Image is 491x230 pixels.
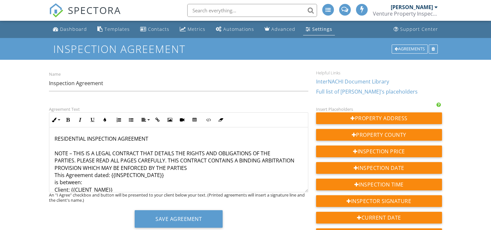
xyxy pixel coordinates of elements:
div: Inspection Time [316,179,442,190]
div: Inspection Date [316,162,442,174]
a: Full list of [PERSON_NAME]'s placeholders [316,88,418,95]
a: Metrics [177,23,208,35]
div: [PERSON_NAME] [391,4,433,10]
button: Insert Table [188,114,201,126]
button: Ordered List [113,114,125,126]
div: Contacts [148,26,169,32]
div: Helpful Links [316,70,442,75]
a: InterNACHI Document Library [316,78,389,85]
div: Property Address [316,112,442,124]
a: Templates [95,23,132,35]
a: Agreements [392,45,429,51]
div: Current Date [316,212,442,224]
h1: Inspection Agreement [53,43,438,55]
img: The Best Home Inspection Software - Spectora [49,3,63,18]
button: Italic (Ctrl+I) [74,114,86,126]
div: Inspection Price [316,146,442,157]
button: Save Agreement [135,210,223,228]
button: Inline Style [49,114,62,126]
label: Name [49,71,61,77]
a: Automations (Advanced) [213,23,257,35]
input: Search everything... [187,4,317,17]
div: Templates [104,26,130,32]
div: Property County [316,129,442,141]
div: Venture Property Inspections, LLC [373,10,438,17]
span: SPECTORA [68,3,121,17]
div: Automations [223,26,254,32]
button: Align [139,114,151,126]
a: Settings [303,23,335,35]
label: Insert Placeholders [316,106,353,112]
button: Insert Link (Ctrl+K) [151,114,164,126]
button: Underline (Ctrl+U) [86,114,99,126]
button: Insert Image (Ctrl+P) [164,114,176,126]
button: Code View [202,114,215,126]
div: Support Center [400,26,438,32]
div: Advanced [271,26,295,32]
a: Dashboard [50,23,90,35]
div: An "I Agree" checkbox and button will be presented to your client below your text. (Printed agree... [49,192,308,203]
button: Clear Formatting [215,114,227,126]
a: SPECTORA [49,9,121,22]
div: Agreements [392,45,428,54]
button: Unordered List [125,114,137,126]
button: Colors [99,114,111,126]
div: Settings [312,26,332,32]
div: Dashboard [60,26,87,32]
a: Contacts [138,23,172,35]
a: Advanced [262,23,298,35]
div: Metrics [188,26,205,32]
div: Inspector Signature [316,195,442,207]
label: Agreement Text [49,106,80,112]
a: Support Center [391,23,441,35]
button: Insert Video [176,114,188,126]
button: Bold (Ctrl+B) [62,114,74,126]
